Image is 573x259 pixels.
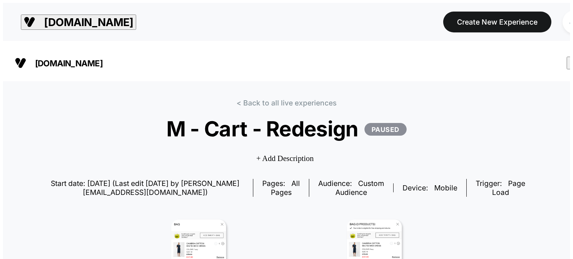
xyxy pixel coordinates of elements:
[262,179,300,197] div: Pages:
[476,179,525,197] div: Trigger:
[15,57,26,69] img: Visually logo
[434,183,457,192] span: mobile
[24,16,35,28] img: Visually logo
[44,16,133,29] span: [DOMAIN_NAME]
[364,123,407,136] p: PAUSED
[393,183,466,192] span: Device:
[72,116,501,142] span: M - Cart - Redesign
[21,15,136,30] button: [DOMAIN_NAME]
[35,58,154,68] span: [DOMAIN_NAME]
[48,179,242,197] span: Start date: [DATE] (Last edit [DATE] by [PERSON_NAME][EMAIL_ADDRESS][DOMAIN_NAME])
[335,179,384,197] span: Custom Audience
[492,179,526,197] span: Page Load
[256,152,314,164] span: + Add Description
[237,98,336,107] a: < Back to all live experiences
[318,179,384,197] div: Audience:
[271,179,300,197] span: all pages
[443,12,551,32] button: Create New Experience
